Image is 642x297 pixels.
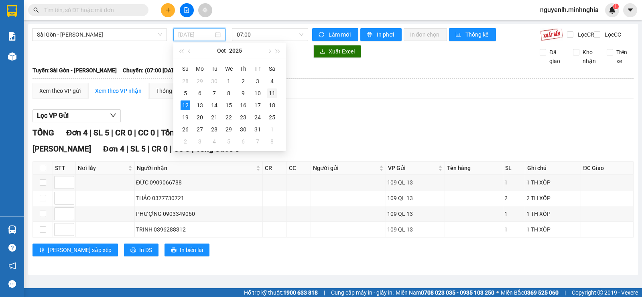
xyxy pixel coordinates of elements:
[386,175,445,190] td: 109 QL 13
[139,246,152,254] span: In DS
[170,144,172,154] span: |
[95,86,142,95] div: Xem theo VP nhận
[319,32,325,38] span: sync
[178,135,193,147] td: 2025-11-02
[503,162,526,175] th: SL
[221,123,236,135] td: 2025-10-29
[526,178,579,187] div: 1 TH XỐP
[526,225,579,234] div: 1 TH XỐP
[575,30,595,39] span: Lọc CR
[253,100,262,110] div: 17
[33,67,117,74] b: Tuyến: Sài Gòn - [PERSON_NAME]
[202,7,208,13] span: aim
[320,49,325,55] span: download
[126,144,128,154] span: |
[181,113,190,122] div: 19
[236,99,250,111] td: 2025-10-16
[496,291,499,294] span: ⚪️
[253,113,262,122] div: 24
[265,111,279,123] td: 2025-10-25
[224,113,234,122] div: 22
[33,109,121,122] button: Lọc VP Gửi
[161,3,175,17] button: plus
[329,30,352,39] span: Làm mới
[609,6,616,14] img: icon-new-feature
[581,162,634,175] th: ĐC Giao
[193,123,207,135] td: 2025-10-27
[193,111,207,123] td: 2025-10-20
[627,6,634,14] span: caret-down
[33,128,54,137] span: TỔNG
[546,48,567,66] span: Đã giao
[148,144,150,154] span: |
[8,262,16,270] span: notification
[157,128,159,137] span: |
[250,135,265,147] td: 2025-11-07
[236,62,250,75] th: Th
[89,128,91,137] span: |
[7,5,17,17] img: logo-vxr
[250,99,265,111] td: 2025-10-17
[136,225,261,234] div: TRINH 0396288312
[124,244,158,256] button: printerIn DS
[93,128,109,137] span: SL 5
[367,32,374,38] span: printer
[221,62,236,75] th: We
[195,137,205,146] div: 3
[265,87,279,99] td: 2025-10-11
[8,32,16,41] img: solution-icon
[207,111,221,123] td: 2025-10-21
[312,28,358,41] button: syncLàm mới
[501,288,559,297] span: Miền Bắc
[217,43,226,59] button: Oct
[209,113,219,122] div: 21
[178,30,214,39] input: 12/10/2025
[138,128,155,137] span: CC 0
[238,125,248,134] div: 30
[136,209,261,218] div: PHƯỢNG 0903349060
[181,76,190,86] div: 28
[103,144,124,154] span: Đơn 4
[524,289,559,296] strong: 0369 525 060
[236,87,250,99] td: 2025-10-09
[193,62,207,75] th: Mo
[178,99,193,111] td: 2025-10-12
[8,225,16,234] img: warehouse-icon
[236,111,250,123] td: 2025-10-23
[283,289,318,296] strong: 1900 633 818
[263,162,287,175] th: CR
[184,7,189,13] span: file-add
[387,178,443,187] div: 109 QL 13
[193,135,207,147] td: 2025-11-03
[455,32,462,38] span: bar-chart
[178,87,193,99] td: 2025-10-05
[265,75,279,87] td: 2025-10-04
[134,128,136,137] span: |
[613,4,619,9] sup: 1
[209,100,219,110] div: 14
[156,86,179,95] div: Thống kê
[614,4,617,9] span: 1
[209,137,219,146] div: 4
[221,99,236,111] td: 2025-10-15
[181,100,190,110] div: 12
[504,194,524,203] div: 2
[329,47,355,56] span: Xuất Excel
[53,162,76,175] th: STT
[207,99,221,111] td: 2025-10-14
[526,209,579,218] div: 1 TH XỐP
[33,144,91,154] span: [PERSON_NAME]
[115,128,132,137] span: CR 0
[267,125,277,134] div: 1
[387,194,443,203] div: 109 QL 13
[445,162,503,175] th: Tên hàng
[181,125,190,134] div: 26
[224,76,234,86] div: 1
[250,111,265,123] td: 2025-10-24
[526,194,579,203] div: 2 TH XỐP
[253,88,262,98] div: 10
[195,88,205,98] div: 6
[396,288,494,297] span: Miền Nam
[209,76,219,86] div: 30
[221,75,236,87] td: 2025-10-01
